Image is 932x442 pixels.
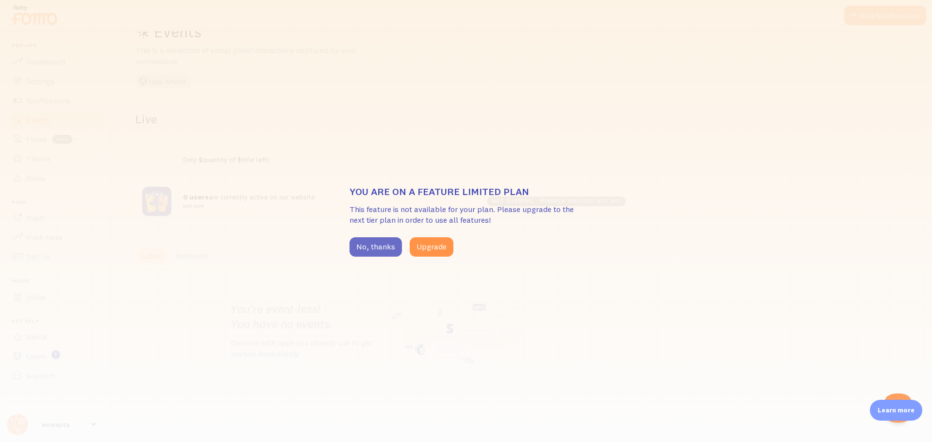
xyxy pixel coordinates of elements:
[870,400,922,421] div: Learn more
[349,185,582,198] h3: You are on a feature limited plan
[878,406,915,415] p: Learn more
[349,204,582,226] p: This feature is not available for your plan. Please upgrade to the next tier plan in order to use...
[410,237,453,257] button: Upgrade
[883,393,913,423] iframe: Help Scout Beacon - Open
[349,237,402,257] button: No, thanks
